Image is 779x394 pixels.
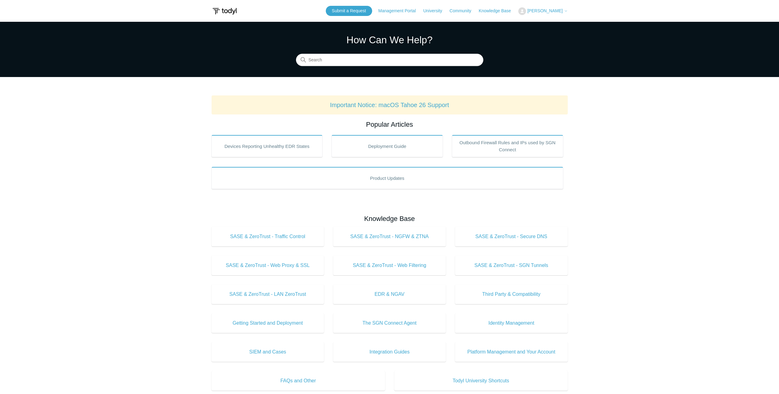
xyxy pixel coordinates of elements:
[464,233,559,240] span: SASE & ZeroTrust - Secure DNS
[212,256,324,275] a: SASE & ZeroTrust - Web Proxy & SSL
[333,313,446,333] a: The SGN Connect Agent
[333,256,446,275] a: SASE & ZeroTrust - Web Filtering
[296,54,483,66] input: Search
[527,8,563,13] span: [PERSON_NAME]
[464,262,559,269] span: SASE & ZeroTrust - SGN Tunnels
[333,342,446,362] a: Integration Guides
[342,319,437,327] span: The SGN Connect Agent
[455,256,568,275] a: SASE & ZeroTrust - SGN Tunnels
[455,284,568,304] a: Third Party & Compatibility
[394,371,568,391] a: Todyl University Shortcuts
[464,348,559,356] span: Platform Management and Your Account
[221,377,376,384] span: FAQs and Other
[333,284,446,304] a: EDR & NGAV
[378,8,422,14] a: Management Portal
[212,313,324,333] a: Getting Started and Deployment
[455,227,568,246] a: SASE & ZeroTrust - Secure DNS
[212,214,568,224] h2: Knowledge Base
[221,348,315,356] span: SIEM and Cases
[212,119,568,129] h2: Popular Articles
[212,6,238,17] img: Todyl Support Center Help Center home page
[332,135,443,157] a: Deployment Guide
[452,135,563,157] a: Outbound Firewall Rules and IPs used by SGN Connect
[464,291,559,298] span: Third Party & Compatibility
[403,377,559,384] span: Todyl University Shortcuts
[221,291,315,298] span: SASE & ZeroTrust - LAN ZeroTrust
[221,262,315,269] span: SASE & ZeroTrust - Web Proxy & SSL
[221,319,315,327] span: Getting Started and Deployment
[212,135,323,157] a: Devices Reporting Unhealthy EDR States
[221,233,315,240] span: SASE & ZeroTrust - Traffic Control
[455,313,568,333] a: Identity Management
[450,8,477,14] a: Community
[212,227,324,246] a: SASE & ZeroTrust - Traffic Control
[479,8,517,14] a: Knowledge Base
[212,167,563,189] a: Product Updates
[330,102,449,108] a: Important Notice: macOS Tahoe 26 Support
[423,8,448,14] a: University
[212,371,385,391] a: FAQs and Other
[342,348,437,356] span: Integration Guides
[455,342,568,362] a: Platform Management and Your Account
[464,319,559,327] span: Identity Management
[212,284,324,304] a: SASE & ZeroTrust - LAN ZeroTrust
[518,7,567,15] button: [PERSON_NAME]
[326,6,372,16] a: Submit a Request
[333,227,446,246] a: SASE & ZeroTrust - NGFW & ZTNA
[342,291,437,298] span: EDR & NGAV
[342,262,437,269] span: SASE & ZeroTrust - Web Filtering
[212,342,324,362] a: SIEM and Cases
[342,233,437,240] span: SASE & ZeroTrust - NGFW & ZTNA
[296,33,483,47] h1: How Can We Help?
